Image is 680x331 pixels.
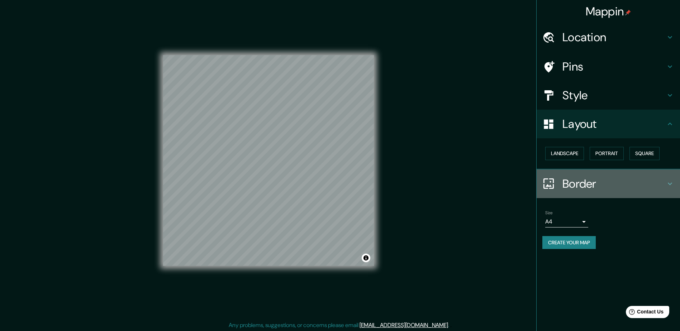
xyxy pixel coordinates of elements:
[537,52,680,81] div: Pins
[537,23,680,52] div: Location
[450,321,452,330] div: .
[449,321,450,330] div: .
[360,321,448,329] a: [EMAIL_ADDRESS][DOMAIN_NAME]
[616,303,672,323] iframe: Help widget launcher
[545,210,553,216] label: Size
[562,177,666,191] h4: Border
[562,117,666,131] h4: Layout
[537,81,680,110] div: Style
[562,30,666,44] h4: Location
[590,147,624,160] button: Portrait
[537,169,680,198] div: Border
[586,4,631,19] h4: Mappin
[537,110,680,138] div: Layout
[542,236,596,249] button: Create your map
[629,147,660,160] button: Square
[562,59,666,74] h4: Pins
[229,321,449,330] p: Any problems, suggestions, or concerns please email .
[625,10,631,15] img: pin-icon.png
[562,88,666,102] h4: Style
[545,216,588,227] div: A4
[362,254,370,262] button: Toggle attribution
[545,147,584,160] button: Landscape
[163,55,374,266] canvas: Map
